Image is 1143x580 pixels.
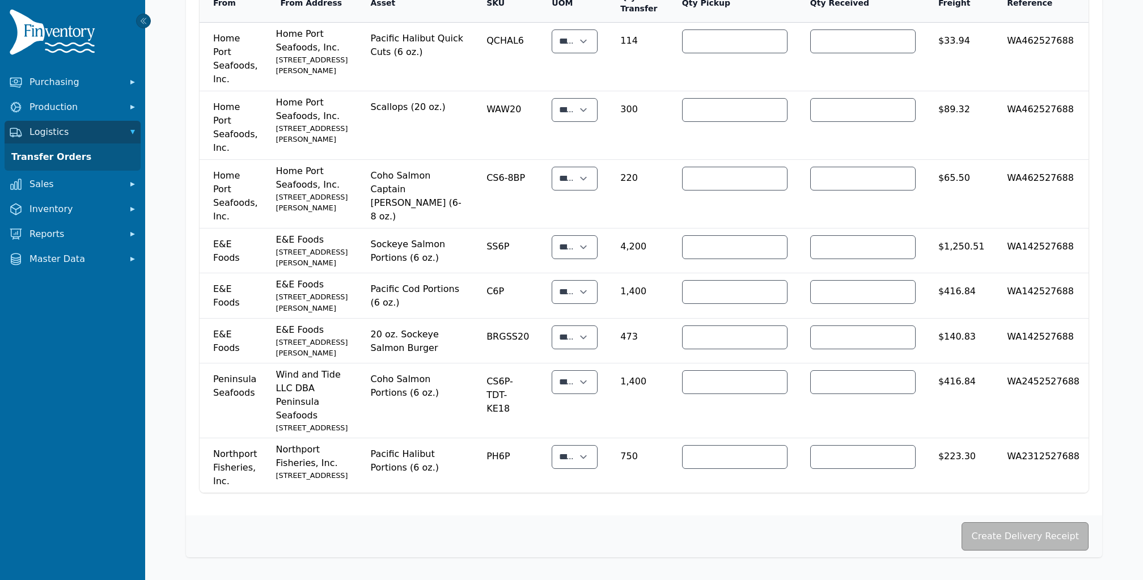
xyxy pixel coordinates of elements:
[276,192,348,213] small: [STREET_ADDRESS][PERSON_NAME]
[993,228,1089,273] td: WA142527688
[5,248,141,270] button: Master Data
[29,75,120,89] span: Purchasing
[993,91,1089,160] td: WA462527688
[473,318,538,363] td: BRGSS20
[276,234,348,268] span: E&E Foods
[276,166,348,213] span: Home Port Seafoods, Inc.
[620,164,659,185] span: 220
[473,438,538,493] td: PH6P
[925,91,993,160] td: $89.32
[276,369,348,433] span: Wind and Tide LLC DBA Peninsula Seafoods
[29,177,120,191] span: Sales
[993,363,1089,438] td: WA2452527688
[29,252,120,266] span: Master Data
[620,278,659,298] span: 1,400
[473,23,538,91] td: QCHAL6
[962,522,1089,551] button: Create Delivery Receipt
[276,28,348,76] span: Home Port Seafoods, Inc.
[925,160,993,228] td: $65.50
[993,318,1089,363] td: WA142527688
[620,27,659,48] span: 114
[925,318,993,363] td: $140.83
[620,323,659,344] span: 473
[5,223,141,245] button: Reports
[925,228,993,273] td: $1,250.51
[276,291,348,313] small: [STREET_ADDRESS][PERSON_NAME]
[620,368,659,388] span: 1,400
[473,228,538,273] td: SS6P
[370,443,464,475] span: Pacific Halibut Portions (6 oz.)
[473,273,538,318] td: C6P
[993,438,1089,493] td: WA2312527688
[620,233,659,253] span: 4,200
[276,444,348,481] span: Northport Fisheries, Inc.
[473,363,538,438] td: CS6P-TDT-KE18
[370,27,464,59] span: Pacific Halibut Quick Cuts (6 oz.)
[276,470,348,481] small: [STREET_ADDRESS]
[620,443,659,463] span: 750
[7,146,138,168] a: Transfer Orders
[276,337,348,358] small: [STREET_ADDRESS][PERSON_NAME]
[213,368,258,400] span: Peninsula Seafoods
[213,164,258,223] span: Home Port Seafoods, Inc.
[5,71,141,94] button: Purchasing
[5,96,141,118] button: Production
[370,233,464,265] span: Sockeye Salmon Portions (6 oz.)
[993,160,1089,228] td: WA462527688
[276,123,348,145] small: [STREET_ADDRESS][PERSON_NAME]
[473,160,538,228] td: CS6-8BP
[993,273,1089,318] td: WA142527688
[370,323,464,355] span: 20 oz. Sockeye Salmon Burger
[276,422,348,433] small: [STREET_ADDRESS]
[370,368,464,400] span: Coho Salmon Portions (6 oz.)
[29,125,120,139] span: Logistics
[370,164,464,223] span: Coho Salmon Captain [PERSON_NAME] (6-8 oz.)
[993,23,1089,91] td: WA462527688
[925,23,993,91] td: $33.94
[29,202,120,216] span: Inventory
[925,438,993,493] td: $223.30
[276,279,348,313] span: E&E Foods
[925,363,993,438] td: $416.84
[29,227,120,241] span: Reports
[9,9,100,60] img: Finventory
[370,96,464,114] span: Scallops (20 oz.)
[925,273,993,318] td: $416.84
[29,100,120,114] span: Production
[5,121,141,143] button: Logistics
[620,96,659,116] span: 300
[473,91,538,160] td: WAW20
[276,54,348,76] small: [STREET_ADDRESS][PERSON_NAME]
[213,96,258,155] span: Home Port Seafoods, Inc.
[276,97,348,145] span: Home Port Seafoods, Inc.
[276,247,348,268] small: [STREET_ADDRESS][PERSON_NAME]
[370,278,464,310] span: Pacific Cod Portions (6 oz.)
[213,323,258,355] span: E&E Foods
[276,324,348,358] span: E&E Foods
[213,443,258,488] span: Northport Fisheries, Inc.
[5,198,141,221] button: Inventory
[213,27,258,86] span: Home Port Seafoods, Inc.
[5,173,141,196] button: Sales
[213,233,258,265] span: E&E Foods
[213,278,258,310] span: E&E Foods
